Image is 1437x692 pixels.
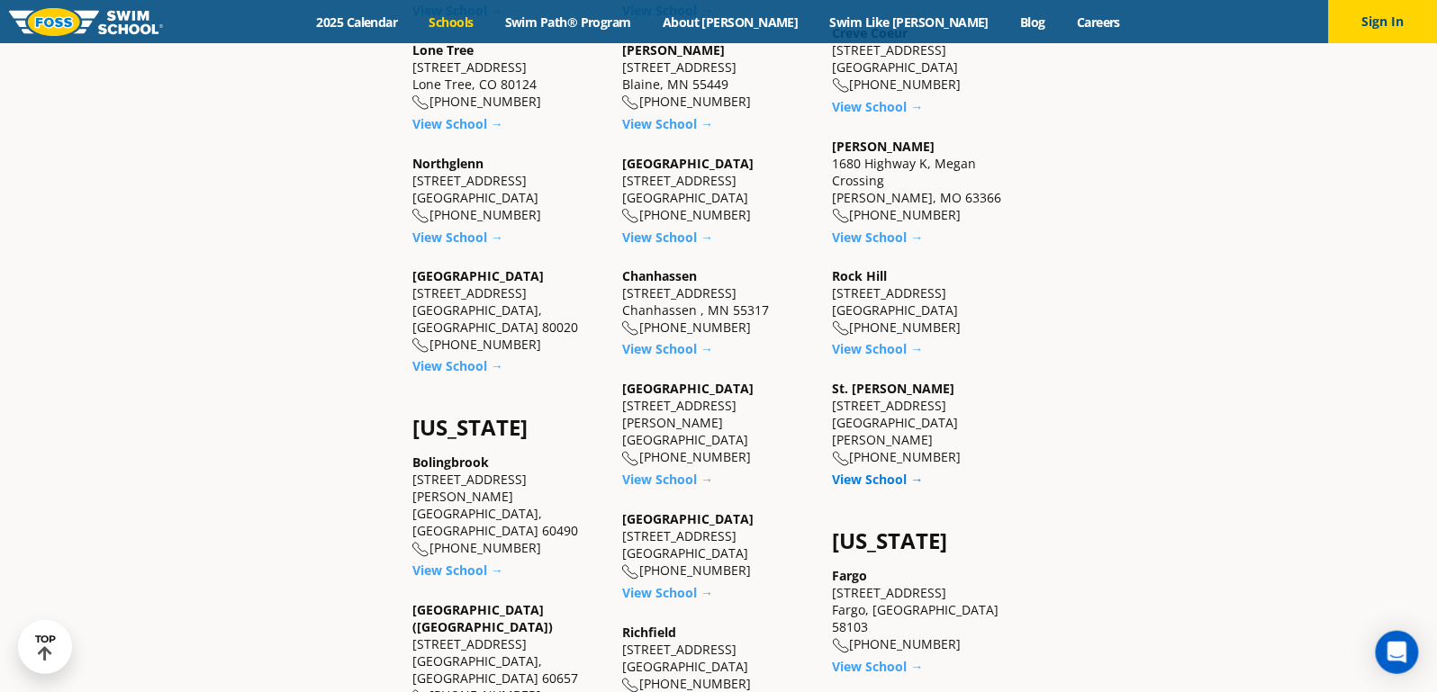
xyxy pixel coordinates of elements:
a: View School → [622,341,713,358]
img: location-phone-o-icon.svg [833,321,850,337]
div: Open Intercom Messenger [1376,631,1419,674]
img: location-phone-o-icon.svg [412,543,429,558]
img: location-phone-o-icon.svg [622,452,639,467]
div: [STREET_ADDRESS][PERSON_NAME] [GEOGRAPHIC_DATA], [GEOGRAPHIC_DATA] 60490 [PHONE_NUMBER] [412,454,604,558]
img: location-phone-o-icon.svg [833,209,850,224]
a: Lone Tree [412,41,474,58]
a: Swim Path® Program [489,13,646,31]
a: Chanhassen [622,268,697,285]
a: View School → [412,115,503,132]
h4: [US_STATE] [412,416,604,441]
div: [STREET_ADDRESS] Fargo, [GEOGRAPHIC_DATA] 58103 [PHONE_NUMBER] [833,568,1025,654]
a: 2025 Calendar [301,13,413,31]
img: location-phone-o-icon.svg [622,95,639,111]
a: View School → [622,229,713,246]
div: [STREET_ADDRESS] [GEOGRAPHIC_DATA] [PHONE_NUMBER] [833,268,1025,337]
a: Fargo [833,568,868,585]
div: [STREET_ADDRESS] [GEOGRAPHIC_DATA] [PHONE_NUMBER] [622,511,814,580]
div: [STREET_ADDRESS] [GEOGRAPHIC_DATA] [PHONE_NUMBER] [412,155,604,224]
a: View School → [412,358,503,375]
div: [STREET_ADDRESS] Blaine, MN 55449 [PHONE_NUMBER] [622,41,814,111]
img: location-phone-o-icon.svg [833,639,850,654]
a: View School → [833,341,924,358]
a: [GEOGRAPHIC_DATA] [622,155,754,172]
a: Rock Hill [833,268,888,285]
a: St. [PERSON_NAME] [833,381,955,398]
img: location-phone-o-icon.svg [412,95,429,111]
a: About [PERSON_NAME] [647,13,815,31]
a: Schools [413,13,489,31]
a: Swim Like [PERSON_NAME] [814,13,1005,31]
a: View School → [412,229,503,246]
a: View School → [833,659,924,676]
div: TOP [35,634,56,661]
a: [GEOGRAPHIC_DATA] [622,511,754,528]
a: [GEOGRAPHIC_DATA] [622,381,754,398]
a: View School → [622,585,713,602]
a: View School → [622,472,713,489]
a: View School → [833,472,924,489]
a: Richfield [622,625,676,642]
img: location-phone-o-icon.svg [412,338,429,354]
a: [PERSON_NAME] [833,138,935,155]
div: [STREET_ADDRESS][PERSON_NAME] [GEOGRAPHIC_DATA] [PHONE_NUMBER] [622,381,814,467]
div: [STREET_ADDRESS] [GEOGRAPHIC_DATA] [PHONE_NUMBER] [833,24,1025,94]
a: [GEOGRAPHIC_DATA] ([GEOGRAPHIC_DATA]) [412,602,553,636]
div: [STREET_ADDRESS] Chanhassen , MN 55317 [PHONE_NUMBER] [622,268,814,337]
a: Careers [1062,13,1136,31]
a: Northglenn [412,155,484,172]
div: [STREET_ADDRESS] [GEOGRAPHIC_DATA] [PHONE_NUMBER] [622,155,814,224]
img: location-phone-o-icon.svg [412,209,429,224]
div: [STREET_ADDRESS] Lone Tree, CO 80124 [PHONE_NUMBER] [412,41,604,111]
a: Blog [1005,13,1062,31]
a: View School → [412,562,503,580]
a: Bolingbrook [412,454,489,472]
div: 1680 Highway K, Megan Crossing [PERSON_NAME], MO 63366 [PHONE_NUMBER] [833,138,1025,224]
img: location-phone-o-icon.svg [622,321,639,337]
a: [GEOGRAPHIC_DATA] [412,268,544,285]
div: [STREET_ADDRESS] [GEOGRAPHIC_DATA], [GEOGRAPHIC_DATA] 80020 [PHONE_NUMBER] [412,268,604,355]
a: View School → [833,229,924,246]
div: [STREET_ADDRESS] [GEOGRAPHIC_DATA][PERSON_NAME] [PHONE_NUMBER] [833,381,1025,467]
img: location-phone-o-icon.svg [833,452,850,467]
a: View School → [833,98,924,115]
img: location-phone-o-icon.svg [622,565,639,580]
a: View School → [622,115,713,132]
img: location-phone-o-icon.svg [622,209,639,224]
h4: [US_STATE] [833,529,1025,554]
img: FOSS Swim School Logo [9,8,163,36]
img: location-phone-o-icon.svg [833,78,850,94]
a: [PERSON_NAME] [622,41,725,58]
